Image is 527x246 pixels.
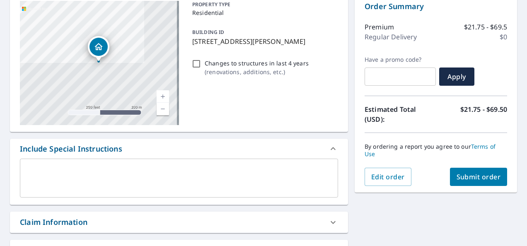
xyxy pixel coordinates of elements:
p: Premium [365,22,394,32]
p: $0 [500,32,507,42]
button: Apply [439,68,474,86]
p: PROPERTY TYPE [192,1,335,8]
p: $21.75 - $69.50 [460,104,507,124]
a: Current Level 17, Zoom In [157,90,169,103]
p: [STREET_ADDRESS][PERSON_NAME] [192,36,335,46]
p: Estimated Total (USD): [365,104,436,124]
p: By ordering a report you agree to our [365,143,507,158]
p: $21.75 - $69.5 [464,22,507,32]
button: Edit order [365,168,411,186]
p: Order Summary [365,1,507,12]
span: Submit order [457,172,501,181]
a: Terms of Use [365,142,496,158]
span: Apply [446,72,468,81]
button: Submit order [450,168,508,186]
div: Include Special Instructions [20,143,122,154]
div: Include Special Instructions [10,139,348,159]
div: Claim Information [10,212,348,233]
p: ( renovations, additions, etc. ) [205,68,309,76]
p: Residential [192,8,335,17]
p: Changes to structures in last 4 years [205,59,309,68]
p: Regular Delivery [365,32,417,42]
a: Current Level 17, Zoom Out [157,103,169,115]
p: BUILDING ID [192,29,224,36]
div: Claim Information [20,217,87,228]
label: Have a promo code? [365,56,436,63]
div: Dropped pin, building 1, Residential property, 711 N Myers Blvd Eloy, AZ 85131 [88,36,109,62]
span: Edit order [371,172,405,181]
